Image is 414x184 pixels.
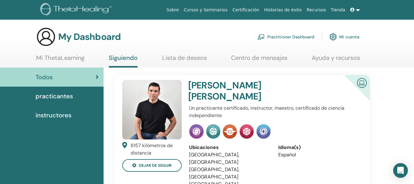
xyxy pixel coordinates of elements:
[122,159,182,172] button: dejar de seguir
[329,30,359,44] a: Mi cuenta
[36,27,56,47] img: generic-user-icon.jpg
[131,142,182,157] div: 8157 kilómetros de distancia
[36,72,53,82] span: Todos
[329,4,348,16] a: Tienda
[355,76,369,89] img: Instructor en línea certificado
[230,4,262,16] a: Certificación
[58,31,121,42] h3: My Dashboard
[189,104,359,119] p: Un practicante certificado, instructor, maestro, certificado de ciencia independiente
[189,151,269,166] li: [GEOGRAPHIC_DATA], [GEOGRAPHIC_DATA]
[189,144,269,151] div: Ubicaciones
[188,80,330,102] h4: [PERSON_NAME] [PERSON_NAME]
[36,54,85,66] a: Mi ThetaLearning
[181,4,230,16] a: Cursos y Seminarios
[278,144,359,151] div: Idioma(s)
[164,4,181,16] a: Sobre
[109,54,138,68] a: Siguiendo
[36,92,73,101] span: practicantes
[122,80,182,139] img: default.jpg
[312,54,360,66] a: Ayuda y recursos
[393,163,408,178] div: Open Intercom Messenger
[278,151,359,159] li: Español
[335,75,370,110] div: Instructor en línea certificado
[329,32,337,42] img: cog.svg
[231,54,287,66] a: Centro de mensajes
[36,111,71,120] span: instructores
[162,54,207,66] a: Lista de deseos
[257,34,265,40] img: chalkboard-teacher.svg
[304,4,328,16] a: Recursos
[189,166,269,181] li: [GEOGRAPHIC_DATA], [GEOGRAPHIC_DATA]
[40,3,114,17] img: logo.png
[262,4,304,16] a: Historias de éxito
[257,30,314,44] a: Practitioner Dashboard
